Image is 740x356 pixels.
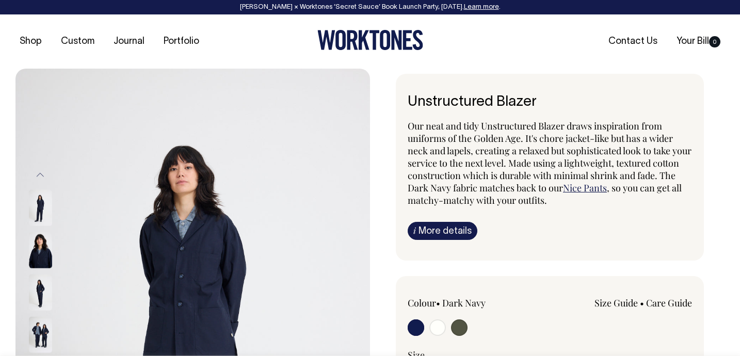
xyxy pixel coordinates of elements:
h6: Unstructured Blazer [408,94,692,110]
a: Journal [109,33,149,50]
span: , so you can get all matchy-matchy with your outfits. [408,182,682,206]
img: dark-navy [29,316,52,352]
a: Portfolio [159,33,203,50]
a: Shop [15,33,46,50]
a: Your Bill0 [672,33,725,50]
span: i [413,225,416,236]
a: Learn more [464,4,499,10]
button: Previous [33,164,48,187]
label: Dark Navy [442,297,486,309]
img: dark-navy [29,274,52,310]
span: Our neat and tidy Unstructured Blazer draws inspiration from uniforms of the Golden Age. It's cho... [408,120,691,194]
a: Care Guide [646,297,692,309]
a: iMore details [408,222,477,240]
img: dark-navy [29,232,52,268]
span: • [640,297,644,309]
div: Colour [408,297,521,309]
span: • [436,297,440,309]
span: 0 [709,36,720,47]
a: Contact Us [604,33,662,50]
div: [PERSON_NAME] × Worktones ‘Secret Sauce’ Book Launch Party, [DATE]. . [10,4,730,11]
a: Size Guide [594,297,638,309]
img: dark-navy [29,189,52,225]
a: Nice Pants [563,182,607,194]
a: Custom [57,33,99,50]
